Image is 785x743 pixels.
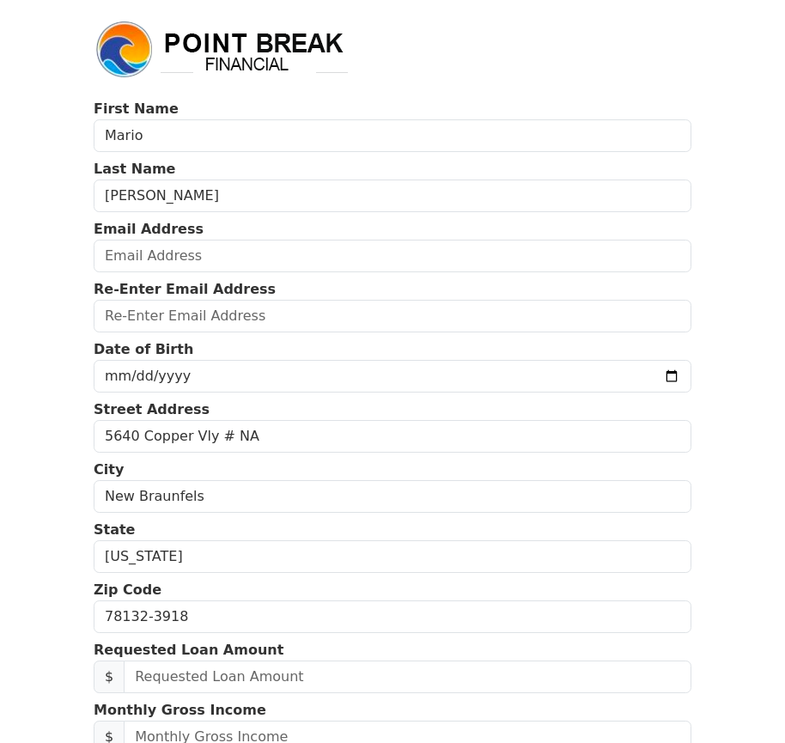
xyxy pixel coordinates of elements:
strong: First Name [94,100,179,117]
input: First Name [94,119,691,152]
strong: City [94,461,124,478]
p: Monthly Gross Income [94,700,691,721]
span: $ [94,661,125,693]
strong: Date of Birth [94,341,193,357]
input: Zip Code [94,600,691,633]
input: Street Address [94,420,691,453]
strong: Street Address [94,401,210,417]
strong: Last Name [94,161,175,177]
strong: Re-Enter Email Address [94,281,276,297]
strong: State [94,521,135,538]
strong: Email Address [94,221,204,237]
input: Requested Loan Amount [124,661,691,693]
strong: Requested Loan Amount [94,642,283,658]
input: Last Name [94,180,691,212]
input: Email Address [94,240,691,272]
input: City [94,480,691,513]
strong: Zip Code [94,582,161,598]
input: Re-Enter Email Address [94,300,691,332]
img: logo.png [94,19,351,81]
